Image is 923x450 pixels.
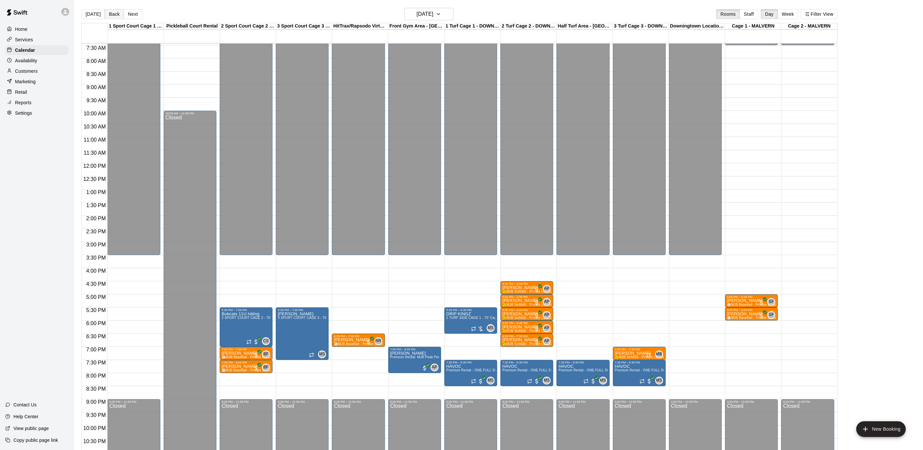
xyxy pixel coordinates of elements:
span: Brandon Flythe [265,363,270,371]
span: All customers have paid [533,286,540,293]
div: 6:00 PM – 6:30 PM: Abby Halstead [500,321,553,334]
p: Home [15,26,28,32]
div: 7:30 PM – 8:30 PM: HAVOC [556,360,609,386]
div: Alexa Peterson [543,337,551,345]
button: [DATE] [404,8,453,20]
div: 5:00 PM – 5:30 PM [727,295,776,299]
span: ⚾️MJB Baseball - Private Lesson - 30 Minute - [GEOGRAPHIC_DATA] LOCATION⚾️ [727,303,859,306]
span: Premium Rental - ONE FULL SIDE OF MJB - 60'x100' Turf and Three 55' Retractable Cages [502,368,646,372]
span: Alexa Peterson [433,363,438,371]
span: 10:30 AM [82,124,108,129]
span: 1:30 PM [85,203,108,208]
span: 3:30 PM [85,255,108,261]
div: 5:00 PM – 5:30 PM [502,295,551,299]
span: Michelle Sawka (Instructor / Owner / Operator) [489,377,494,384]
span: MS [319,351,325,358]
div: 9:00 PM – 11:59 PM [278,400,327,403]
span: Cory Sawka (1) [265,337,270,345]
div: Michelle Sawka (Instructor / Owner / Operator) [487,377,494,384]
span: AP [544,338,550,344]
span: 9:30 AM [85,98,108,103]
div: 7:30 PM – 8:00 PM [222,361,271,364]
div: 6:30 PM – 7:00 PM: Tommy Lemon [332,334,385,347]
span: 🥎MJB Softball - Private Lesson - 30 Minute - [GEOGRAPHIC_DATA] LOCATION🥎 [615,355,745,359]
span: 3:00 PM [85,242,108,247]
div: 6:30 PM – 7:00 PM: Emily Nass [500,334,553,347]
span: Shawn Frye [770,298,775,306]
div: 5:30 PM – 6:00 PM: Kaelyn Erb [500,307,553,321]
span: 8:30 AM [85,71,108,77]
span: 2:30 PM [85,229,108,234]
div: 9:00 PM – 11:59 PM [783,400,832,403]
div: 5:30 PM – 6:30 PM [446,308,495,312]
div: 1 Turf Cage 1 - DOWNINGTOWN [445,23,501,29]
button: Staff [739,9,758,19]
div: 5:30 PM – 7:30 PM: Michelle Lessons [276,307,329,360]
h6: [DATE] [416,10,433,19]
button: Back [105,9,124,19]
div: Customers [5,66,69,76]
span: SF [769,299,774,305]
span: 9:30 PM [85,412,108,418]
span: 11:00 AM [82,137,108,143]
div: Services [5,35,69,45]
span: All customers have paid [533,339,540,345]
div: HitTrax/Rapsodo Virtual Reality Rental Cage - 16'x35' [332,23,388,29]
span: 10:00 PM [82,425,107,431]
span: Premium Rental - ONE FULL SIDE OF MJB - 60'x100' Turf and Three 55' Retractable Cages [615,368,758,372]
div: 6:30 PM – 7:00 PM [502,335,551,338]
span: All customers have paid [646,378,652,384]
div: 7:00 PM – 8:00 PM [390,348,439,351]
span: ⚾️MJB Baseball - Private Lesson - 30 Minute - [GEOGRAPHIC_DATA] LOCATION⚾️ [334,342,466,346]
div: 10:00 AM – 11:59 PM [166,112,214,115]
div: 5:30 PM – 6:00 PM: Charlie Newman [725,307,778,321]
span: Premium Rental - ONE FULL SIDE OF MJB - 60'x100' Turf and Three 55' Retractable Cages [558,368,702,372]
div: Michelle Sawka (Instructor / Owner / Operator) [599,377,607,384]
div: 4:30 PM – 5:00 PM [502,282,551,285]
p: Calendar [15,47,35,53]
a: Retail [5,87,69,97]
span: 11:30 AM [82,150,108,156]
span: All customers have paid [533,325,540,332]
span: 12:00 PM [82,163,107,169]
div: 9:00 PM – 11:59 PM [109,400,158,403]
span: 9:00 PM [85,399,108,405]
div: Cage 2 - MALVERN [781,23,837,29]
div: 7:30 PM – 8:30 PM: HAVOC [613,360,666,386]
span: ⚾️MJB Baseball - Private Lesson - 30 Minute - [GEOGRAPHIC_DATA] LOCATION⚾️ [727,316,859,320]
span: All customers have paid [590,378,596,384]
span: Alexa Peterson [545,298,551,306]
span: 7:00 PM [85,347,108,352]
span: 10:00 AM [82,111,108,116]
span: BF [263,364,269,371]
a: Reports [5,98,69,108]
div: Michelle Sawka (Owner / Operator Account) [487,324,494,332]
span: 8:30 PM [85,386,108,392]
div: 5:30 PM – 6:00 PM [727,308,776,312]
div: Settings [5,108,69,118]
span: Alexa Peterson [545,311,551,319]
div: 7:30 PM – 8:30 PM: HAVOC [500,360,553,386]
span: Recurring event [583,379,589,384]
p: Services [15,36,33,43]
div: Marketing [5,77,69,87]
div: Michelle Sawka (Instructor / Owner / Operator) [543,377,551,384]
span: 6:00 PM [85,321,108,326]
div: 2 Turf Cage 2 - DOWNINGTOWN [501,23,557,29]
div: 9:00 PM – 11:59 PM [446,400,495,403]
div: 9:00 PM – 11:59 PM [727,400,776,403]
span: 2 SPORT COURT CAGE 2 - 70' Cage - Pitching Machines - SPORT COURT SIDE-[GEOGRAPHIC_DATA] [222,316,386,320]
a: Home [5,24,69,34]
div: 7:00 PM – 7:30 PM [222,348,271,351]
span: All customers have paid [421,365,428,371]
button: Rooms [716,9,740,19]
div: 6:30 PM – 7:00 PM [334,335,383,338]
div: Pickleball Court Rental [164,23,220,29]
div: 1 Sport Court Cage 1 - DOWNINGTOWN [108,23,164,29]
div: Alexa Peterson [543,285,551,293]
div: Michelle Sawka (Instructor / Owner / Operator) [655,377,663,384]
div: 7:00 PM – 7:30 PM: Charlie Nass [220,347,272,360]
span: Recurring event [246,339,251,344]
